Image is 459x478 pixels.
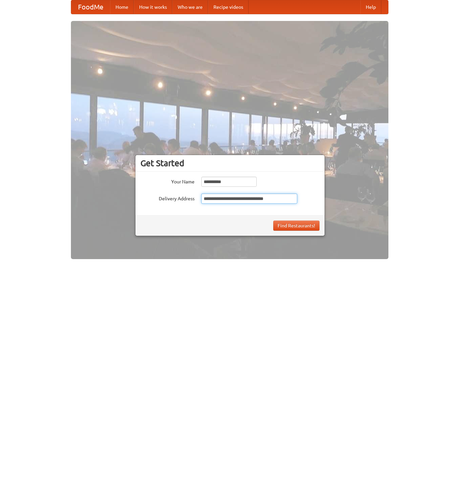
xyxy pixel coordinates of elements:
a: Home [110,0,134,14]
button: Find Restaurants! [273,221,320,231]
a: Who we are [172,0,208,14]
h3: Get Started [141,158,320,168]
a: Help [360,0,381,14]
label: Your Name [141,177,195,185]
a: How it works [134,0,172,14]
a: FoodMe [71,0,110,14]
a: Recipe videos [208,0,249,14]
label: Delivery Address [141,194,195,202]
